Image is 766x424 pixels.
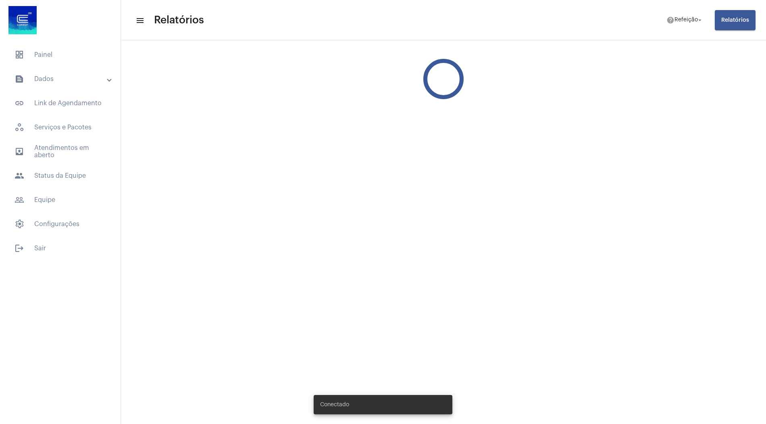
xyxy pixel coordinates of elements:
span: Atendimentos em aberto [8,142,112,161]
span: Sair [8,239,112,258]
mat-panel-title: Dados [15,74,108,84]
mat-icon: sidenav icon [15,74,24,84]
span: Conectado [320,401,349,409]
mat-icon: sidenav icon [15,98,24,108]
span: Painel [8,45,112,64]
mat-expansion-panel-header: sidenav iconDados [5,69,121,89]
span: sidenav icon [15,123,24,132]
mat-icon: sidenav icon [15,147,24,156]
span: sidenav icon [15,50,24,60]
span: Serviços e Pacotes [8,118,112,137]
span: Configurações [8,214,112,234]
button: Relatórios [715,10,756,30]
mat-icon: help [666,16,674,24]
span: Link de Agendamento [8,94,112,113]
button: Refeição [662,12,708,28]
span: Relatórios [154,14,204,27]
span: Status da Equipe [8,166,112,185]
img: d4669ae0-8c07-2337-4f67-34b0df7f5ae4.jpeg [6,4,39,36]
span: Equipe [8,190,112,210]
span: sidenav icon [15,219,24,229]
mat-icon: sidenav icon [15,195,24,205]
mat-icon: arrow_drop_down [696,17,704,24]
mat-icon: sidenav icon [135,16,144,25]
span: Refeição [674,17,698,23]
mat-icon: sidenav icon [15,243,24,253]
mat-icon: sidenav icon [15,171,24,181]
span: Relatórios [721,17,749,23]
